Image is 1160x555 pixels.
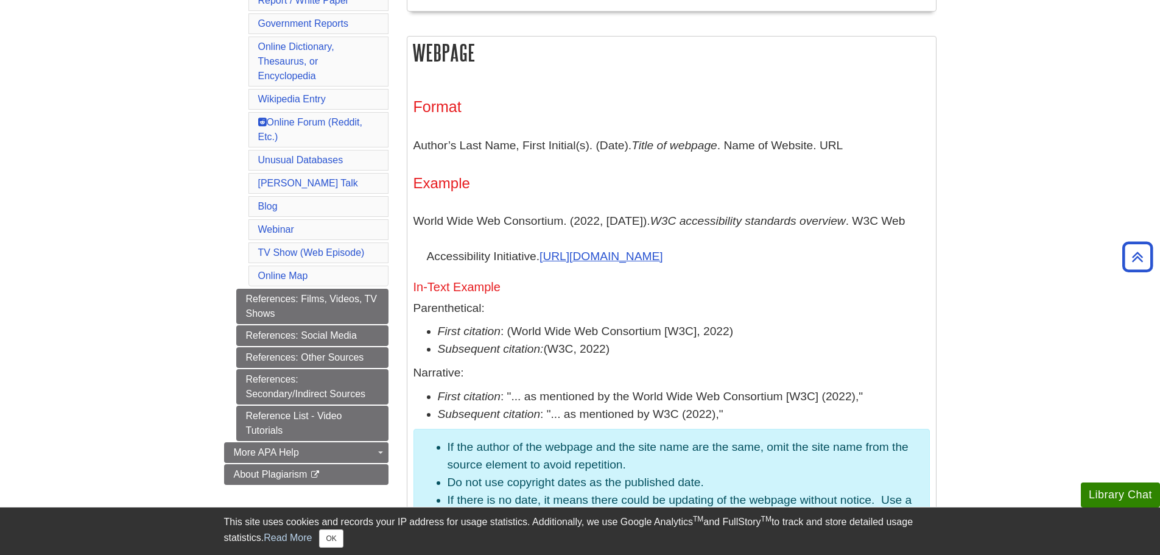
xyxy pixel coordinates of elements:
li: : "... as mentioned by W3C (2022)," [438,406,930,423]
i: This link opens in a new window [310,471,320,479]
div: This site uses cookies and records your IP address for usage statistics. Additionally, we use Goo... [224,515,937,548]
li: (W3C, 2022) [438,341,930,358]
li: If there is no date, it means there could be updating of the webpage without notice. Use a "Retri... [448,492,920,544]
a: Back to Top [1118,249,1157,265]
a: About Plagiarism [224,464,388,485]
a: Online Map [258,270,308,281]
a: More APA Help [224,442,388,463]
span: About Plagiarism [234,469,308,479]
a: Unusual Databases [258,155,343,165]
i: Subsequent citation: [438,342,544,355]
a: Blog [258,201,278,211]
a: Government Reports [258,18,349,29]
h3: Format [413,98,930,116]
a: TV Show (Web Episode) [258,247,365,258]
a: Webinar [258,224,294,235]
sup: TM [693,515,703,523]
em: Subsequent citation [438,408,541,420]
a: Reference List - Video Tutorials [236,406,388,441]
i: W3C accessibility standards overview [650,214,846,227]
p: Author’s Last Name, First Initial(s). (Date). . Name of Website. URL [413,128,930,163]
a: Wikipedia Entry [258,94,326,104]
em: First citation [438,325,501,338]
a: [URL][DOMAIN_NAME] [540,250,663,263]
a: Online Dictionary, Thesaurus, or Encyclopedia [258,41,334,81]
h4: Example [413,175,930,191]
h2: Webpage [407,37,936,69]
a: References: Social Media [236,325,388,346]
li: Do not use copyright dates as the published date. [448,474,920,492]
span: More APA Help [234,447,299,458]
button: Library Chat [1081,483,1160,507]
li: : (World Wide Web Consortium [W3C], 2022) [438,323,930,341]
a: References: Films, Videos, TV Shows [236,289,388,324]
p: Narrative: [413,364,930,382]
p: World Wide Web Consortium. (2022, [DATE]). . W3C Web Accessibility Initiative. [413,203,930,274]
li: : "... as mentioned by the World Wide Web Consortium [W3C] (2022)," [438,388,930,406]
p: Parenthetical: [413,300,930,317]
a: References: Other Sources [236,347,388,368]
em: First citation [438,390,501,403]
a: Read More [264,532,312,543]
a: [PERSON_NAME] Talk [258,178,358,188]
li: If the author of the webpage and the site name are the same, omit the site name from the source e... [448,439,920,474]
button: Close [319,529,343,548]
h5: In-Text Example [413,280,930,294]
a: References: Secondary/Indirect Sources [236,369,388,405]
a: Online Forum (Reddit, Etc.) [258,117,362,142]
i: Title of webpage [631,139,717,152]
sup: TM [761,515,772,523]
